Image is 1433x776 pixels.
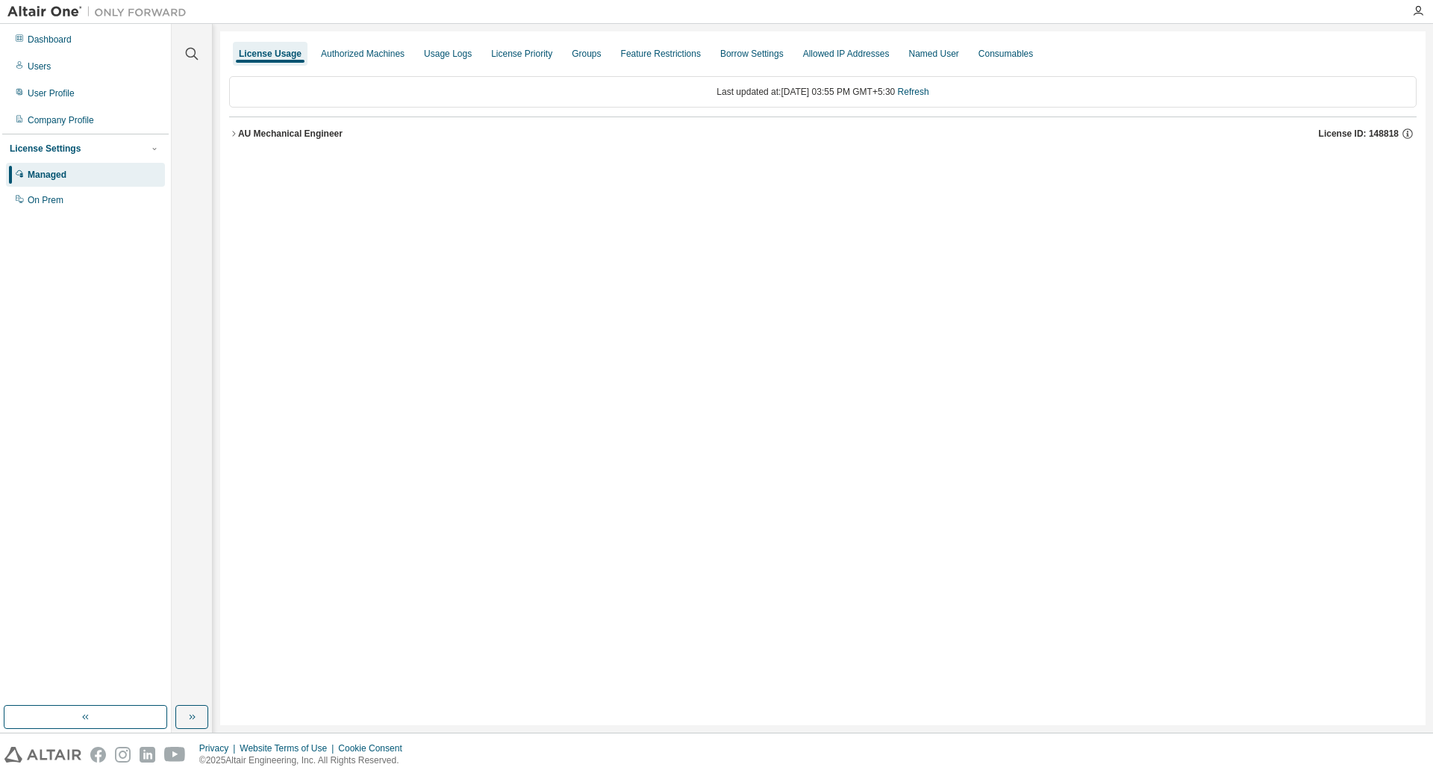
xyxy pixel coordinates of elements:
[978,48,1033,60] div: Consumables
[164,747,186,763] img: youtube.svg
[229,76,1417,108] div: Last updated at: [DATE] 03:55 PM GMT+5:30
[338,742,410,754] div: Cookie Consent
[28,169,66,181] div: Managed
[491,48,552,60] div: License Priority
[424,48,472,60] div: Usage Logs
[240,742,338,754] div: Website Terms of Use
[115,747,131,763] img: instagram.svg
[908,48,958,60] div: Named User
[898,87,929,97] a: Refresh
[1319,128,1399,140] span: License ID: 148818
[229,117,1417,150] button: AU Mechanical EngineerLicense ID: 148818
[140,747,155,763] img: linkedin.svg
[621,48,701,60] div: Feature Restrictions
[28,194,63,206] div: On Prem
[720,48,784,60] div: Borrow Settings
[321,48,405,60] div: Authorized Machines
[90,747,106,763] img: facebook.svg
[28,114,94,126] div: Company Profile
[10,143,81,155] div: License Settings
[28,60,51,72] div: Users
[7,4,194,19] img: Altair One
[199,754,411,767] p: © 2025 Altair Engineering, Inc. All Rights Reserved.
[803,48,890,60] div: Allowed IP Addresses
[4,747,81,763] img: altair_logo.svg
[28,34,72,46] div: Dashboard
[572,48,601,60] div: Groups
[239,48,302,60] div: License Usage
[238,128,343,140] div: AU Mechanical Engineer
[199,742,240,754] div: Privacy
[28,87,75,99] div: User Profile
